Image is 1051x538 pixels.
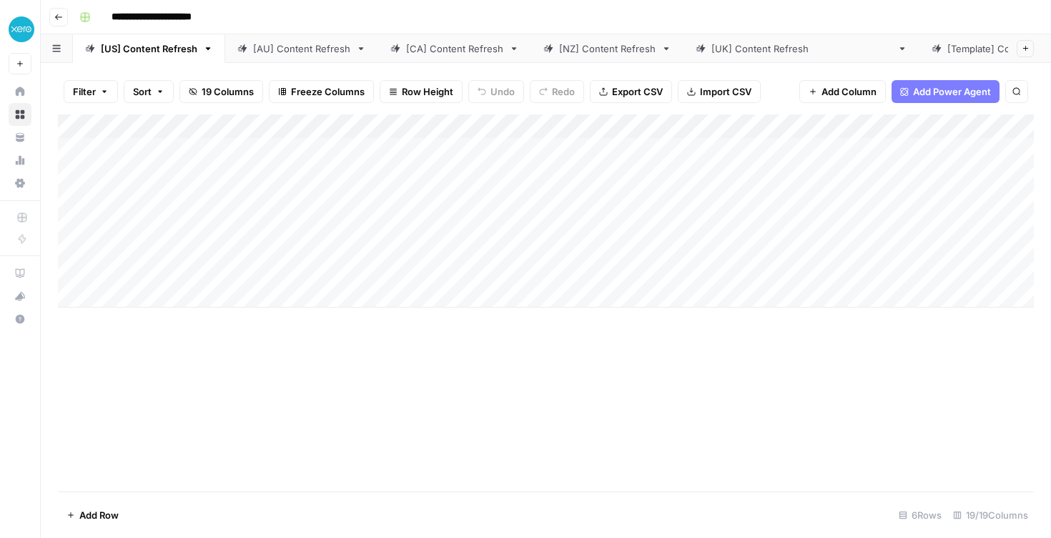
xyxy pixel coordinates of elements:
[9,16,34,42] img: XeroOps Logo
[590,80,672,103] button: Export CSV
[73,84,96,99] span: Filter
[202,84,254,99] span: 19 Columns
[678,80,761,103] button: Import CSV
[530,80,584,103] button: Redo
[291,84,365,99] span: Freeze Columns
[700,84,751,99] span: Import CSV
[64,80,118,103] button: Filter
[225,34,378,63] a: [AU] Content Refresh
[468,80,524,103] button: Undo
[378,34,531,63] a: [CA] Content Refresh
[9,262,31,285] a: AirOps Academy
[490,84,515,99] span: Undo
[531,34,684,63] a: [NZ] Content Refresh
[406,41,503,56] div: [CA] Content Refresh
[380,80,463,103] button: Row Height
[9,285,31,307] div: What's new?
[9,11,31,47] button: Workspace: XeroOps
[913,84,991,99] span: Add Power Agent
[893,504,947,527] div: 6 Rows
[552,84,575,99] span: Redo
[799,80,886,103] button: Add Column
[124,80,174,103] button: Sort
[179,80,263,103] button: 19 Columns
[269,80,374,103] button: Freeze Columns
[684,34,919,63] a: [[GEOGRAPHIC_DATA]] Content Refresh
[612,84,663,99] span: Export CSV
[821,84,877,99] span: Add Column
[9,80,31,103] a: Home
[947,504,1034,527] div: 19/19 Columns
[9,285,31,308] button: What's new?
[73,34,225,63] a: [US] Content Refresh
[9,103,31,126] a: Browse
[133,84,152,99] span: Sort
[9,308,31,331] button: Help + Support
[402,84,453,99] span: Row Height
[101,41,197,56] div: [US] Content Refresh
[711,41,892,56] div: [[GEOGRAPHIC_DATA]] Content Refresh
[58,504,127,527] button: Add Row
[9,126,31,149] a: Your Data
[559,41,656,56] div: [NZ] Content Refresh
[892,80,1000,103] button: Add Power Agent
[9,149,31,172] a: Usage
[79,508,119,522] span: Add Row
[9,172,31,195] a: Settings
[253,41,350,56] div: [AU] Content Refresh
